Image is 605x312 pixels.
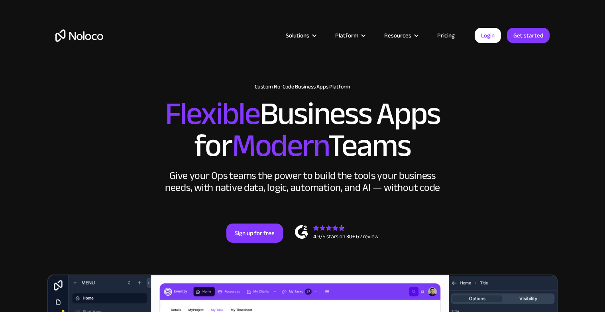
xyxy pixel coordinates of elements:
[163,170,442,194] div: Give your Ops teams the power to build the tools your business needs, with native data, logic, au...
[165,84,260,143] span: Flexible
[232,116,328,175] span: Modern
[55,84,550,90] h1: Custom No-Code Business Apps Platform
[384,30,411,41] div: Resources
[374,30,427,41] div: Resources
[325,30,374,41] div: Platform
[507,28,550,43] a: Get started
[427,30,465,41] a: Pricing
[226,224,283,243] a: Sign up for free
[276,30,325,41] div: Solutions
[55,98,550,162] h2: Business Apps for Teams
[55,29,103,42] a: home
[475,28,501,43] a: Login
[286,30,309,41] div: Solutions
[335,30,358,41] div: Platform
